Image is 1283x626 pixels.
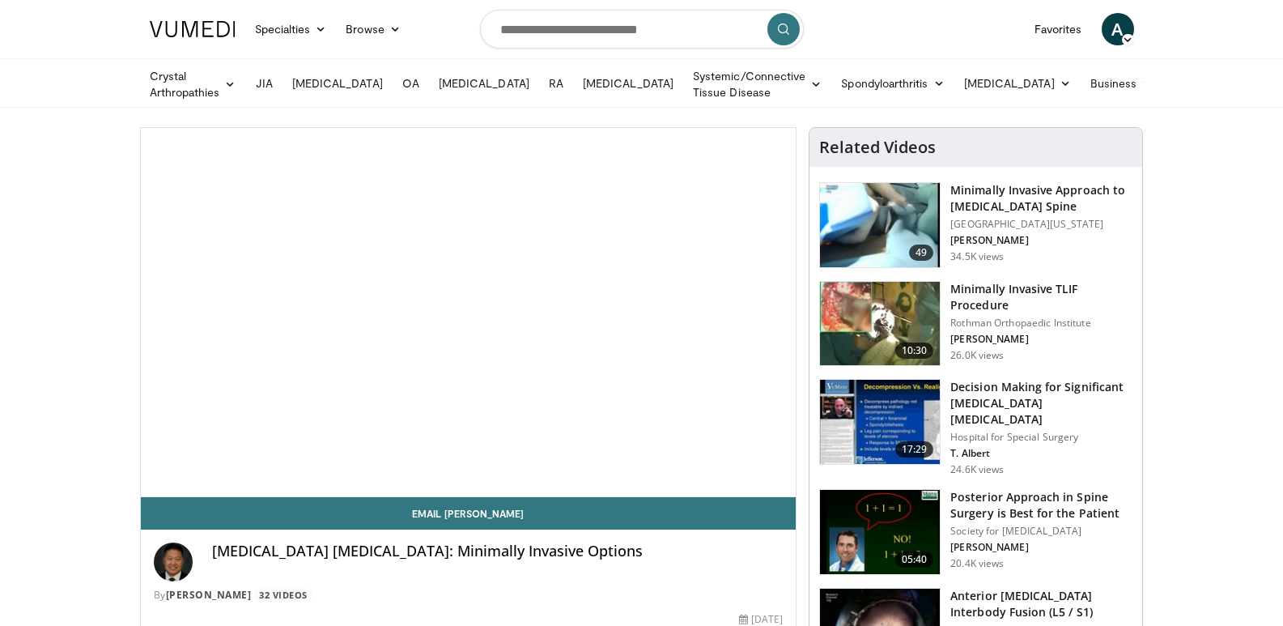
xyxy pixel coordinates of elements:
[950,525,1132,538] p: Society for [MEDICAL_DATA]
[950,349,1004,362] p: 26.0K views
[166,588,252,602] a: [PERSON_NAME]
[1102,13,1134,45] a: A
[154,588,784,603] div: By
[820,183,940,267] img: 38787_0000_3.png.150x105_q85_crop-smart_upscale.jpg
[820,490,940,574] img: 3b6f0384-b2b2-4baa-b997-2e524ebddc4b.150x105_q85_crop-smart_upscale.jpg
[950,557,1004,570] p: 20.4K views
[950,218,1132,231] p: [GEOGRAPHIC_DATA][US_STATE]
[895,343,934,359] span: 10:30
[336,13,410,45] a: Browse
[819,379,1132,476] a: 17:29 Decision Making for Significant [MEDICAL_DATA] [MEDICAL_DATA] Hospital for Special Surgery ...
[539,67,573,100] a: RA
[429,67,539,100] a: [MEDICAL_DATA]
[950,447,1132,460] p: T. Albert
[954,67,1081,100] a: [MEDICAL_DATA]
[141,128,797,497] video-js: Video Player
[950,588,1132,620] h3: Anterior [MEDICAL_DATA] Interbody Fusion (L5 / S1)
[283,67,393,100] a: [MEDICAL_DATA]
[154,543,193,581] img: Avatar
[820,282,940,366] img: ander_3.png.150x105_q85_crop-smart_upscale.jpg
[819,138,936,157] h4: Related Videos
[895,551,934,568] span: 05:40
[1081,67,1163,100] a: Business
[950,333,1132,346] p: [PERSON_NAME]
[480,10,804,49] input: Search topics, interventions
[950,463,1004,476] p: 24.6K views
[831,67,954,100] a: Spondyloarthritis
[254,589,313,603] a: 32 Videos
[819,182,1132,268] a: 49 Minimally Invasive Approach to [MEDICAL_DATA] Spine [GEOGRAPHIC_DATA][US_STATE] [PERSON_NAME] ...
[245,13,337,45] a: Specialties
[393,67,429,100] a: OA
[683,68,831,100] a: Systemic/Connective Tissue Disease
[909,245,933,261] span: 49
[246,67,283,100] a: JIA
[950,541,1132,554] p: [PERSON_NAME]
[950,379,1132,428] h3: Decision Making for Significant [MEDICAL_DATA] [MEDICAL_DATA]
[950,317,1132,330] p: Rothman Orthopaedic Institute
[950,250,1004,263] p: 34.5K views
[950,489,1132,522] h3: Posterior Approach in Spine Surgery is Best for the Patient
[573,67,683,100] a: [MEDICAL_DATA]
[150,21,236,37] img: VuMedi Logo
[140,68,246,100] a: Crystal Arthropathies
[895,441,934,458] span: 17:29
[141,497,797,530] a: Email [PERSON_NAME]
[1025,13,1092,45] a: Favorites
[820,380,940,464] img: 316497_0000_1.png.150x105_q85_crop-smart_upscale.jpg
[212,543,784,560] h4: [MEDICAL_DATA] [MEDICAL_DATA]: Minimally Invasive Options
[950,182,1132,215] h3: Minimally Invasive Approach to [MEDICAL_DATA] Spine
[819,489,1132,575] a: 05:40 Posterior Approach in Spine Surgery is Best for the Patient Society for [MEDICAL_DATA] [PER...
[819,281,1132,367] a: 10:30 Minimally Invasive TLIF Procedure Rothman Orthopaedic Institute [PERSON_NAME] 26.0K views
[950,281,1132,313] h3: Minimally Invasive TLIF Procedure
[950,234,1132,247] p: [PERSON_NAME]
[950,431,1132,444] p: Hospital for Special Surgery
